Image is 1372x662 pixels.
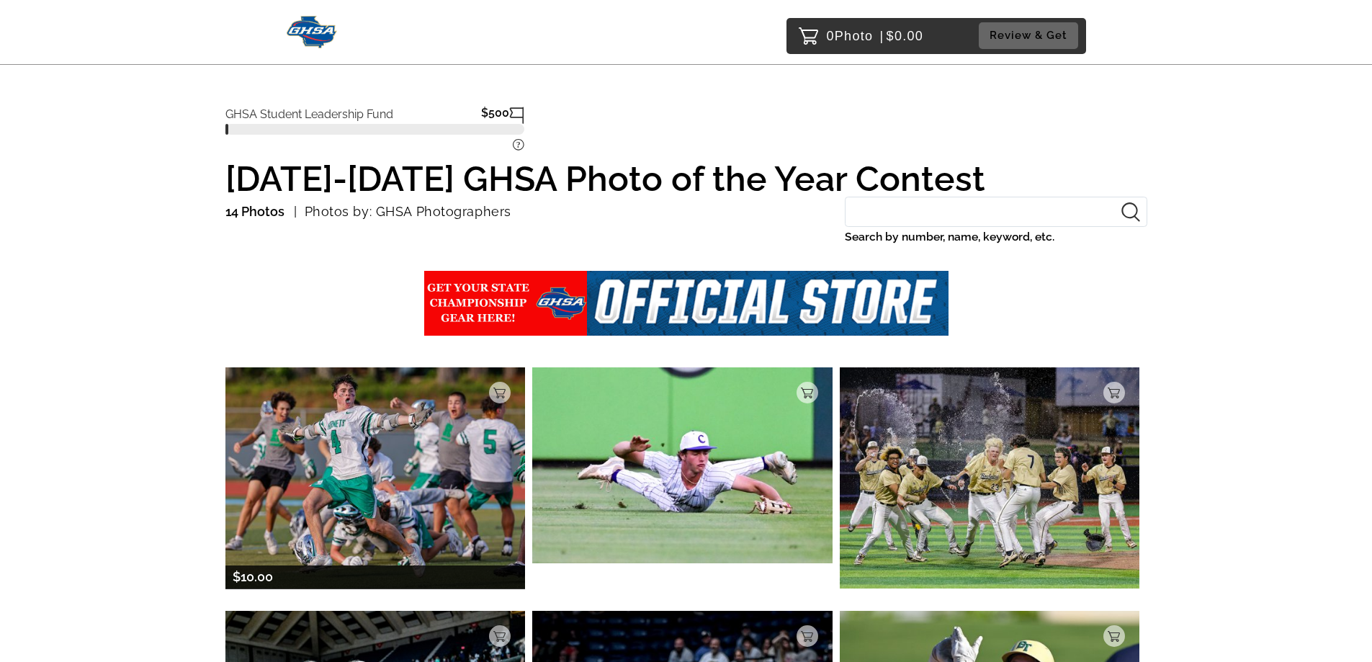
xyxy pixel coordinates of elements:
p: $10.00 [233,565,273,589]
img: 193801 [225,367,526,589]
span: | [880,29,884,43]
tspan: ? [516,140,520,150]
p: $500 [481,107,509,124]
h1: [DATE]-[DATE] GHSA Photo of the Year Contest [225,161,1147,197]
span: Photo [835,24,874,48]
p: 0 $0.00 [827,24,924,48]
p: Photos by: GHSA Photographers [294,200,511,223]
img: Snapphound Logo [287,16,338,48]
a: Review & Get [979,22,1082,49]
button: Review & Get [979,22,1078,49]
img: ghsa%2Fevents%2Fgallery%2Fundefined%2F5fb9f561-abbd-4c28-b40d-30de1d9e5cda [424,271,949,336]
p: 14 Photos [225,200,284,223]
img: 194549 [840,367,1140,589]
img: 193797 [532,367,833,563]
label: Search by number, name, keyword, etc. [845,227,1147,247]
p: GHSA Student Leadership Fund [225,101,393,121]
